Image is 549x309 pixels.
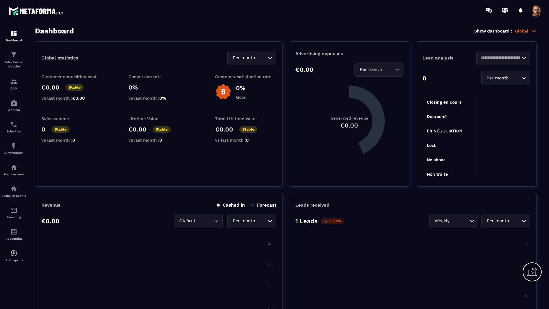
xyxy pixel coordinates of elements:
[128,74,190,79] p: Conversion rate
[10,51,17,59] img: formation
[2,181,26,202] a: social-networksocial-networkSocial Networks
[35,27,74,35] h3: Dashboard
[10,121,17,128] img: scheduler
[215,126,233,133] p: €0.00
[72,138,75,143] span: 0
[128,116,190,121] p: Lifetime Value
[481,214,530,228] div: Search for option
[354,63,403,77] div: Search for option
[128,138,190,143] p: vs last month :
[321,218,344,224] p: -96.7%
[178,218,197,224] span: CA Brut
[2,237,26,240] p: Accounting
[427,100,461,105] tspan: Closing en cours
[2,108,26,112] p: Webinar
[128,84,190,91] p: 0%
[66,84,84,91] p: Stable
[197,218,213,224] input: Search for option
[2,87,26,90] p: CRM
[227,51,276,65] div: Search for option
[215,138,276,143] p: vs last month :
[474,29,512,33] p: Show dashboard :
[427,143,436,148] tspan: Lost
[2,173,26,176] p: Member area
[481,71,530,85] div: Search for option
[9,6,64,17] img: logo
[10,250,17,257] img: automations
[41,55,78,61] p: Global statistics
[2,95,26,116] a: automationsautomationsWebinar
[128,96,190,101] p: vs last month :
[41,74,103,79] p: Customer acquisition cost
[159,96,166,101] span: 0%
[2,47,26,73] a: formationformationSales Funnel Website
[41,126,45,133] p: 0
[51,126,70,133] p: Stable
[41,96,103,101] p: vs last month :
[236,84,247,92] p: 0%
[256,218,266,224] input: Search for option
[217,202,245,208] p: Cashed in
[510,218,520,224] input: Search for option
[10,99,17,107] img: automations
[429,214,478,228] div: Search for option
[10,228,17,235] img: accountant
[231,218,256,224] span: Per month
[422,74,426,82] p: 0
[174,214,223,228] div: Search for option
[422,55,476,61] p: Lead analysis
[510,75,520,82] input: Search for option
[72,96,85,101] span: €0.00
[41,84,59,91] p: €0.00
[159,138,162,143] span: 0
[2,73,26,95] a: formationformationCRM
[2,202,26,223] a: emailemailE-mailing
[2,130,26,133] p: Scheduler
[2,223,26,245] a: accountantaccountantAccounting
[427,157,445,162] tspan: No show
[41,116,103,121] p: Sales volume
[525,293,528,297] tspan: 0
[451,218,468,224] input: Search for option
[2,116,26,138] a: schedulerschedulerScheduler
[236,95,247,100] p: Good
[2,216,26,219] p: E-mailing
[215,116,276,121] p: Total Lifetime Value
[480,55,520,61] input: Search for option
[268,285,270,289] tspan: 1
[2,159,26,181] a: automationsautomationsMember area
[525,242,527,246] tspan: 1
[41,138,103,143] p: vs last month :
[384,66,393,73] input: Search for option
[10,185,17,193] img: social-network
[10,78,17,85] img: formation
[215,84,231,100] img: b-badge-o.b3b20ee6.svg
[358,66,384,73] span: Per month
[295,202,329,208] p: Leads received
[10,142,17,150] img: automations
[10,164,17,171] img: automations
[433,218,451,224] span: Weekly
[295,66,313,73] p: €0.00
[251,202,276,208] p: Forecast
[295,217,318,225] p: 1 Leads
[227,214,276,228] div: Search for option
[2,39,26,42] p: Dashboard
[268,263,272,267] tspan: 1.5
[525,259,527,263] tspan: 1
[476,51,530,65] div: Search for option
[2,258,26,262] p: IA Prospects
[2,138,26,159] a: automationsautomationsAutomations
[41,217,59,225] p: €0.00
[10,30,17,37] img: formation
[427,172,448,177] tspan: Non traité
[485,218,510,224] span: Per month
[295,51,403,56] p: Advertising expenses
[515,28,537,34] p: Global
[10,207,17,214] img: email
[485,75,510,82] span: Per month
[215,74,276,79] p: Customer satisfaction rate
[427,128,462,133] tspan: En NÉGOCIATION
[2,25,26,47] a: formationformationDashboard
[239,126,257,133] p: Stable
